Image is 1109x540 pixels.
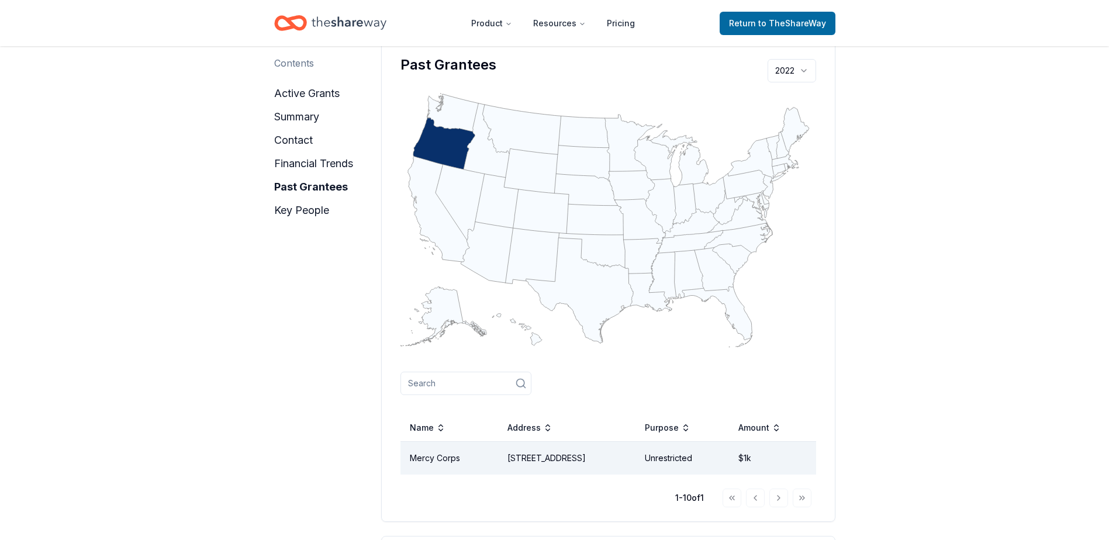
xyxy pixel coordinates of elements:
span: Return [729,16,826,30]
a: Pricing [597,12,644,35]
button: key people [274,201,329,220]
span: to TheShareWay [758,18,826,28]
button: Address [507,421,552,435]
button: financial trends [274,154,353,173]
button: Resources [524,12,595,35]
button: Purpose [645,421,690,435]
button: Product [462,12,521,35]
button: summary [274,108,319,126]
a: Returnto TheShareWay [720,12,835,35]
div: 1 - 10 of 1 [675,491,704,505]
div: Contents [274,56,314,70]
g: geo [400,94,809,347]
td: Mercy Corps [400,442,498,475]
nav: Main [462,9,644,37]
button: contact [274,131,313,150]
td: $1k [729,442,816,475]
td: [STREET_ADDRESS] [498,442,635,475]
button: past grantees [274,178,348,196]
div: Past Grantees [400,56,816,74]
a: Home [274,9,386,37]
button: Name [410,421,445,435]
input: Search [400,372,531,395]
button: Amount [738,421,781,435]
td: Unrestricted [635,442,729,475]
button: active grants [274,84,340,103]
